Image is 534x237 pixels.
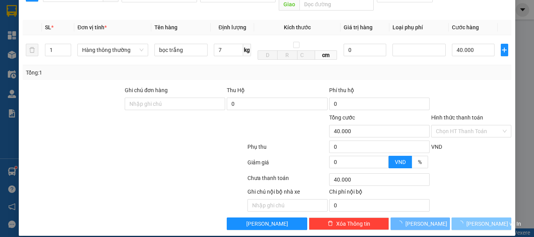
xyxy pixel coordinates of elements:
input: VD: Bàn, Ghế [154,44,208,56]
span: Website [76,41,95,47]
span: VND [431,144,442,150]
div: Ghi chú nội bộ nhà xe [247,187,328,199]
div: Chi phí nội bộ [329,187,430,199]
button: deleteXóa Thông tin [309,217,389,230]
span: Cước hàng [452,24,479,30]
span: Kích thước [284,24,311,30]
div: Phụ thu [247,143,328,156]
span: Giá trị hàng [344,24,373,30]
img: logo [8,12,45,49]
span: [PERSON_NAME] [405,219,447,228]
strong: CÔNG TY TNHH VĨNH QUANG [58,13,164,21]
input: 0 [344,44,386,56]
strong: PHIẾU GỬI HÀNG [79,23,143,31]
span: VND [395,159,406,165]
th: Loại phụ phí [389,20,449,35]
input: Nhập ghi chú [247,199,328,212]
span: Xóa Thông tin [336,219,370,228]
button: [PERSON_NAME] [227,217,307,230]
span: plus [501,47,508,53]
span: delete [328,221,333,227]
div: Chưa thanh toán [247,174,328,187]
div: Phí thu hộ [329,86,430,98]
input: R [277,50,297,60]
button: plus [501,44,508,56]
input: C [297,50,315,60]
span: Đơn vị tính [77,24,107,30]
button: delete [26,44,38,56]
strong: : [DOMAIN_NAME] [76,40,145,48]
span: [PERSON_NAME] [246,219,288,228]
label: Ghi chú đơn hàng [125,87,168,93]
button: [PERSON_NAME] và In [452,217,511,230]
span: Hàng thông thường [82,44,143,56]
span: loading [397,221,405,226]
div: Tổng: 1 [26,68,207,77]
span: [PERSON_NAME] và In [466,219,521,228]
span: cm [315,50,337,60]
span: loading [458,221,466,226]
span: Tên hàng [154,24,177,30]
span: Định lượng [219,24,246,30]
div: Giảm giá [247,158,328,172]
input: D [258,50,278,60]
strong: Hotline : 0889 23 23 23 [86,33,136,39]
span: Thu Hộ [227,87,245,93]
span: kg [243,44,251,56]
span: SL [45,24,51,30]
button: [PERSON_NAME] [391,217,450,230]
label: Hình thức thanh toán [431,114,483,121]
span: % [418,159,422,165]
input: Ghi chú đơn hàng [125,98,225,110]
span: Tổng cước [329,114,355,121]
